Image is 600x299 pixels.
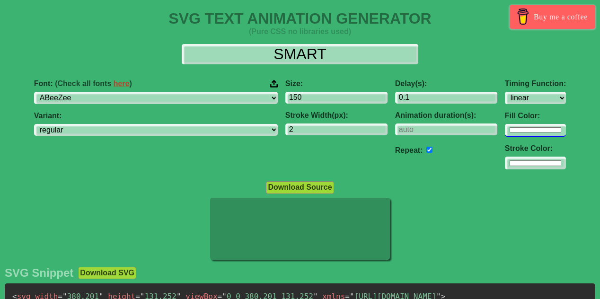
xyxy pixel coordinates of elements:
[395,146,423,154] label: Repeat:
[395,111,497,120] label: Animation duration(s):
[182,44,418,64] input: Input Text Here
[114,79,130,88] a: here
[285,92,388,104] input: 100
[395,79,497,88] label: Delay(s):
[5,266,73,280] h2: SVG Snippet
[266,181,334,193] button: Download Source
[285,79,388,88] label: Size:
[285,123,388,135] input: 2px
[395,123,497,135] input: auto
[505,112,566,120] label: Fill Color:
[270,79,278,88] img: Upload your font
[55,79,132,88] span: (Check all fonts )
[395,92,497,104] input: 0.1s
[426,147,432,153] input: auto
[515,9,531,25] img: Buy me a coffee
[285,111,388,120] label: Stroke Width(px):
[510,5,595,29] a: Buy me a coffee
[34,112,278,120] label: Variant:
[34,79,132,88] span: Font:
[505,144,566,153] label: Stroke Color:
[534,9,588,25] span: Buy me a coffee
[78,267,136,279] button: Download SVG
[505,79,566,88] label: Timing Function:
